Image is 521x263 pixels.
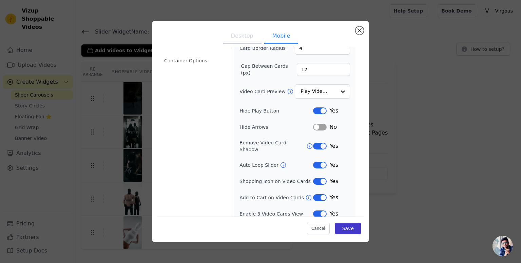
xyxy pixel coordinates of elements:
[335,222,361,234] button: Save
[223,29,262,44] button: Desktop
[239,162,280,168] label: Auto Loop Slider
[239,88,287,95] label: Video Card Preview
[239,124,313,130] label: Hide Arrows
[329,123,337,131] span: No
[329,107,338,115] span: Yes
[329,177,338,185] span: Yes
[239,178,311,185] label: Shopping Icon on Video Cards
[307,222,330,234] button: Cancel
[241,63,297,76] label: Gap Between Cards (px)
[355,26,364,35] button: Close modal
[329,161,338,169] span: Yes
[329,210,338,218] span: Yes
[239,139,306,153] label: Remove Video Card Shadow
[239,194,305,201] label: Add to Cart on Video Cards
[239,45,286,52] label: Card Border Radius
[329,142,338,150] span: Yes
[493,236,513,256] a: Open chat
[239,210,313,217] label: Enable 3 Video Cards View
[239,107,313,114] label: Hide Play Button
[329,194,338,202] span: Yes
[160,54,227,67] li: Container Options
[264,29,298,44] button: Mobile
